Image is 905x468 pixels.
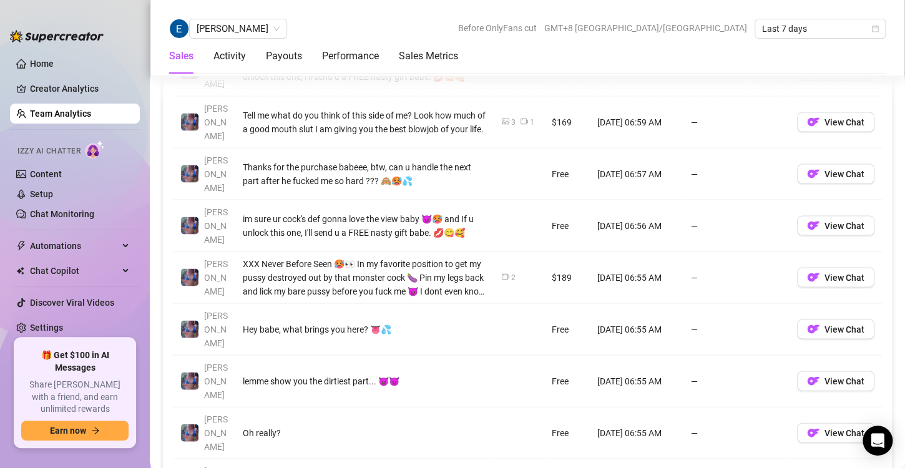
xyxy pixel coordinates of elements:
[243,160,487,187] div: Thanks for the purchase babeee, btw, can u handle the next part after he fucked me so hard ??? 🙈🥵💦
[590,251,683,303] td: [DATE] 06:55 AM
[797,68,874,78] a: OFView Chat
[181,165,198,182] img: Jaylie
[521,117,528,125] span: video-camera
[797,422,874,442] button: OFView Chat
[197,19,280,38] span: Eunice
[807,115,819,128] img: OF
[204,258,228,296] span: [PERSON_NAME]
[683,303,790,355] td: —
[824,168,864,178] span: View Chat
[590,200,683,251] td: [DATE] 06:56 AM
[824,376,864,386] span: View Chat
[683,200,790,251] td: —
[181,217,198,234] img: Jaylie
[762,19,878,38] span: Last 7 days
[204,310,228,348] span: [PERSON_NAME]
[824,272,864,282] span: View Chat
[797,267,874,287] button: OFView Chat
[797,371,874,391] button: OFView Chat
[544,148,590,200] td: Free
[797,172,874,182] a: OFView Chat
[544,19,747,37] span: GMT+8 [GEOGRAPHIC_DATA]/[GEOGRAPHIC_DATA]
[16,266,24,275] img: Chat Copilot
[797,275,874,285] a: OFView Chat
[30,59,54,69] a: Home
[797,163,874,183] button: OFView Chat
[243,426,487,439] div: Oh really?
[590,96,683,148] td: [DATE] 06:59 AM
[30,323,63,333] a: Settings
[544,355,590,407] td: Free
[213,49,246,64] div: Activity
[30,169,62,179] a: Content
[590,355,683,407] td: [DATE] 06:55 AM
[590,407,683,459] td: [DATE] 06:55 AM
[243,108,487,135] div: Tell me what do you think of this side of me? Look how much of a good mouth slut I am giving you ...
[243,256,487,298] div: XXX Never Before Seen 🥵👀 In my favorite position to get my pussy destroyed out by that monster co...
[50,426,86,436] span: Earn now
[458,19,537,37] span: Before OnlyFans cut
[243,322,487,336] div: Hey babe, what brings you here? 👅💦
[30,261,119,281] span: Chat Copilot
[30,209,94,219] a: Chat Monitoring
[181,113,198,130] img: Jaylie
[807,219,819,232] img: OF
[86,140,105,158] img: AI Chatter
[807,374,819,387] img: OF
[863,426,893,456] div: Open Intercom Messenger
[204,207,228,244] span: [PERSON_NAME]
[807,426,819,439] img: OF
[181,372,198,389] img: Jaylie
[21,349,129,374] span: 🎁 Get $100 in AI Messages
[91,426,100,435] span: arrow-right
[797,112,874,132] button: OFView Chat
[683,355,790,407] td: —
[530,116,534,128] div: 1
[683,148,790,200] td: —
[590,303,683,355] td: [DATE] 06:55 AM
[544,303,590,355] td: Free
[797,120,874,130] a: OFView Chat
[10,30,104,42] img: logo-BBDzfeDw.svg
[797,431,874,441] a: OFView Chat
[181,320,198,338] img: Jaylie
[181,268,198,286] img: Jaylie
[807,167,819,180] img: OF
[797,319,874,339] button: OFView Chat
[170,19,188,38] img: Eunice
[797,215,874,235] button: OFView Chat
[511,116,516,128] div: 3
[683,251,790,303] td: —
[544,251,590,303] td: $189
[871,25,879,32] span: calendar
[30,298,114,308] a: Discover Viral Videos
[322,49,379,64] div: Performance
[797,223,874,233] a: OFView Chat
[21,379,129,416] span: Share [PERSON_NAME] with a friend, and earn unlimited rewards
[544,96,590,148] td: $169
[502,117,509,125] span: picture
[797,379,874,389] a: OFView Chat
[243,374,487,388] div: lemme show you the dirtiest part... 😈😈
[807,271,819,283] img: OF
[683,407,790,459] td: —
[824,427,864,437] span: View Chat
[807,323,819,335] img: OF
[204,362,228,399] span: [PERSON_NAME]
[30,189,53,199] a: Setup
[17,145,81,157] span: Izzy AI Chatter
[797,327,874,337] a: OFView Chat
[544,407,590,459] td: Free
[824,324,864,334] span: View Chat
[590,148,683,200] td: [DATE] 06:57 AM
[243,212,487,239] div: im sure ur cock's def gonna love the view baby 😈🥵 and If u unlock this one, I'll send u a FREE na...
[502,273,509,280] span: video-camera
[266,49,302,64] div: Payouts
[30,79,130,99] a: Creator Analytics
[21,421,129,441] button: Earn nowarrow-right
[544,200,590,251] td: Free
[204,155,228,192] span: [PERSON_NAME]
[169,49,193,64] div: Sales
[511,271,516,283] div: 2
[824,220,864,230] span: View Chat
